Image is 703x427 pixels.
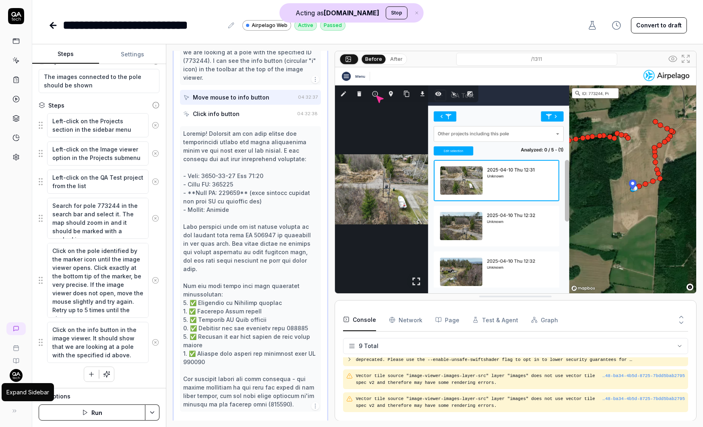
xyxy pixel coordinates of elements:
[39,392,159,401] button: Options
[39,141,159,166] div: Suggestions
[193,93,269,102] div: Move mouse to info button
[631,17,687,33] button: Convert to draft
[6,322,26,335] a: New conversation
[298,94,318,100] time: 04:32:37
[242,20,291,31] a: Airpelago Web
[32,45,99,64] button: Steps
[343,309,376,331] button: Console
[252,22,287,29] span: Airpelago Web
[356,396,685,409] pre: Vector tile source "image-viewer-images-layer-src" layer "images" does not use vector tile spec v...
[180,90,320,105] button: Move mouse to info button04:32:37
[320,20,345,31] div: Passed
[294,20,317,31] div: Active
[386,6,407,19] button: Stop
[10,369,23,382] img: 7ccf6c19-61ad-4a6c-8811-018b02a1b829.jpg
[39,197,159,239] div: Suggestions
[39,321,159,363] div: Suggestions
[297,111,318,116] time: 04:32:38
[180,106,320,121] button: Click info button04:32:38
[356,373,685,386] pre: Vector tile source "image-viewer-images-layer-src" layer "images" does not use vector tile spec v...
[39,113,159,138] div: Suggestions
[149,117,162,133] button: Remove step
[531,309,558,331] button: Graph
[48,392,159,401] div: Options
[99,45,166,64] button: Settings
[435,309,459,331] button: Page
[149,334,162,350] button: Remove step
[39,404,145,421] button: Run
[602,373,685,379] button: …48-ba34-4b5d-8725-7bdd5bab2795
[3,382,29,403] button: A
[183,129,317,408] div: Loremip! Dolorsit am con adip elitse doe temporincidi utlabo etd magna aliquaenima minim ve qui n...
[335,67,696,293] img: Screenshot
[149,272,162,288] button: Remove step
[48,101,64,110] div: Steps
[607,17,626,33] button: View version history
[362,54,385,63] button: Before
[472,309,518,331] button: Test & Agent
[3,338,29,351] a: Book a call with us
[149,174,162,190] button: Remove step
[149,210,162,226] button: Remove step
[387,55,406,64] button: After
[679,52,692,65] button: Open in full screen
[666,52,679,65] button: Show all interative elements
[39,243,159,318] div: Suggestions
[6,388,49,396] div: Expand Sidebar
[3,351,29,364] a: Documentation
[149,145,162,162] button: Remove step
[389,309,422,331] button: Network
[602,396,685,402] button: …48-ba34-4b5d-8725-7bdd5bab2795
[193,110,240,118] div: Click info button
[39,169,159,194] div: Suggestions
